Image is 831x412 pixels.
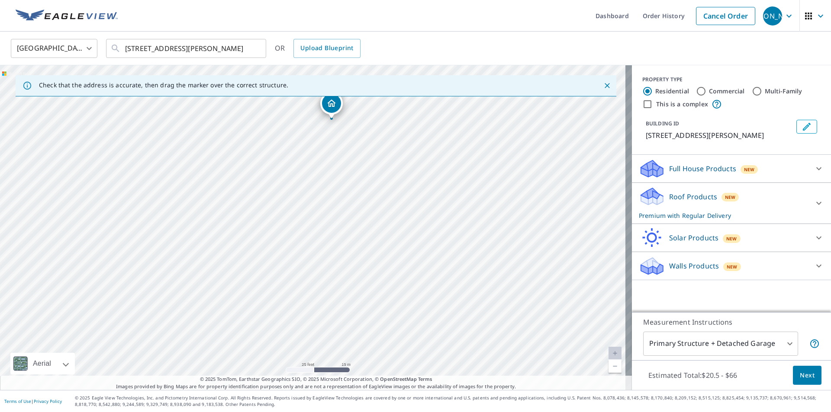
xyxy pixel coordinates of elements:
[669,261,719,271] p: Walls Products
[4,399,62,404] p: |
[726,235,737,242] span: New
[75,395,827,408] p: © 2025 Eagle View Technologies, Inc. and Pictometry International Corp. All Rights Reserved. Repo...
[639,211,808,220] p: Premium with Regular Delivery
[744,166,755,173] span: New
[646,120,679,127] p: BUILDING ID
[709,87,745,96] label: Commercial
[643,332,798,356] div: Primary Structure + Detached Garage
[275,39,361,58] div: OR
[765,87,802,96] label: Multi-Family
[4,398,31,404] a: Terms of Use
[796,120,817,134] button: Edit building 1
[793,366,821,385] button: Next
[609,360,622,373] a: Current Level 20, Zoom Out
[643,317,820,327] p: Measurement Instructions
[727,263,738,270] span: New
[696,7,755,25] a: Cancel Order
[34,398,62,404] a: Privacy Policy
[418,376,432,382] a: Terms
[300,43,353,54] span: Upload Blueprint
[639,256,824,276] div: Walls ProductsNew
[602,80,613,91] button: Close
[639,186,824,220] div: Roof ProductsNewPremium with Regular Delivery
[669,233,718,243] p: Solar Products
[320,92,343,119] div: Dropped pin, building 1, Residential property, 3369 Old Bailey Hwy Nashville, NC 27856
[656,100,708,109] label: This is a complex
[809,339,820,349] span: Your report will include the primary structure and a detached garage if one exists.
[646,130,793,141] p: [STREET_ADDRESS][PERSON_NAME]
[11,36,97,61] div: [GEOGRAPHIC_DATA]
[655,87,689,96] label: Residential
[125,36,248,61] input: Search by address or latitude-longitude
[639,158,824,179] div: Full House ProductsNew
[380,376,416,382] a: OpenStreetMap
[609,347,622,360] a: Current Level 20, Zoom In Disabled
[39,81,288,89] p: Check that the address is accurate, then drag the marker over the correct structure.
[763,6,782,26] div: [PERSON_NAME]
[10,353,75,374] div: Aerial
[200,376,432,383] span: © 2025 TomTom, Earthstar Geographics SIO, © 2025 Microsoft Corporation, ©
[30,353,54,374] div: Aerial
[642,76,821,83] div: PROPERTY TYPE
[725,194,736,201] span: New
[641,366,744,385] p: Estimated Total: $20.5 - $66
[669,163,736,174] p: Full House Products
[800,370,815,381] span: Next
[293,39,360,58] a: Upload Blueprint
[669,192,717,202] p: Roof Products
[639,227,824,248] div: Solar ProductsNew
[16,10,118,22] img: EV Logo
